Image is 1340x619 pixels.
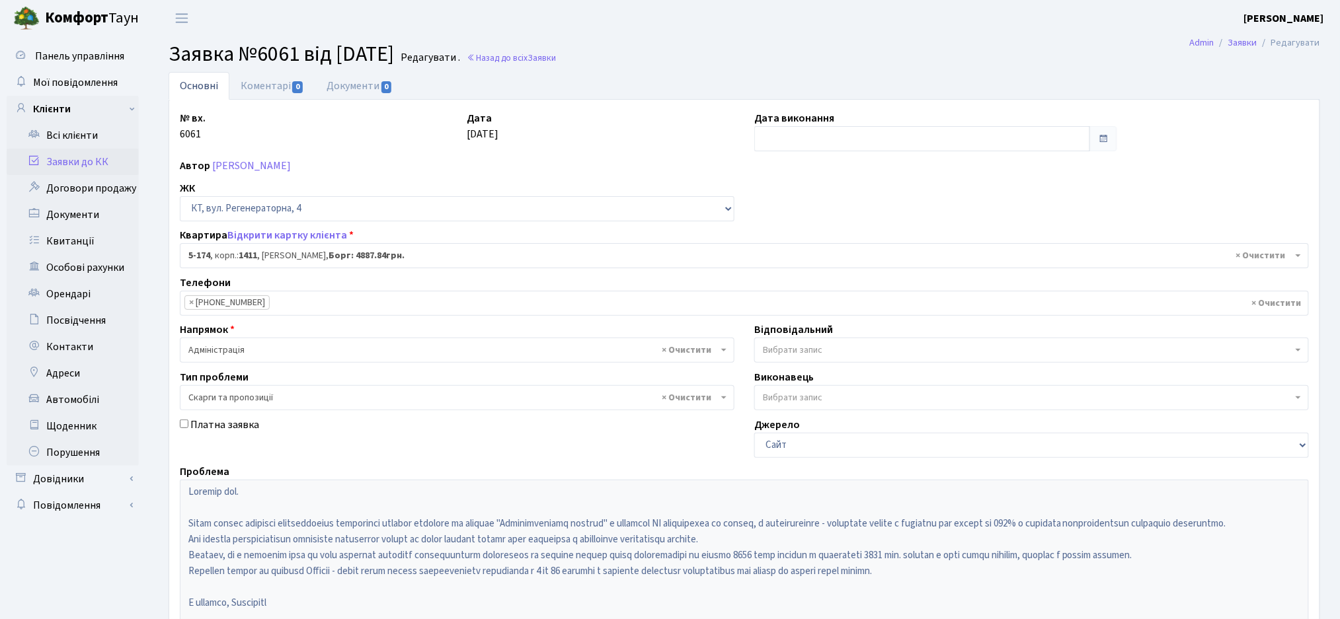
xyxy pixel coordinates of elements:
a: Панель управління [7,43,139,69]
img: logo.png [13,5,40,32]
span: Заявки [528,52,556,64]
li: (050) 547-11-06 [184,295,270,310]
a: [PERSON_NAME] [1244,11,1324,26]
a: Відкрити картку клієнта [227,228,347,242]
button: Переключити навігацію [165,7,198,29]
a: Мої повідомлення [7,69,139,96]
span: Адміністрація [180,338,734,363]
div: [DATE] [457,110,745,151]
label: Платна заявка [190,417,259,433]
label: Виконавець [754,369,814,385]
span: <b>5-174</b>, корп.: <b>1411</b>, Степаненко Олександр Анатолійович, <b>Борг: 4887.84грн.</b> [180,243,1309,268]
span: Мої повідомлення [33,75,118,90]
b: 1411 [239,249,257,262]
b: Комфорт [45,7,108,28]
a: Автомобілі [7,386,139,413]
span: Таун [45,7,139,30]
span: Видалити всі елементи [1252,297,1302,310]
a: Назад до всіхЗаявки [467,52,556,64]
small: Редагувати . [398,52,460,64]
span: Видалити всі елементи [662,344,711,357]
span: Видалити всі елементи [1236,249,1286,262]
a: Особові рахунки [7,254,139,281]
div: 6061 [170,110,457,151]
a: Admin [1190,36,1214,50]
a: Договори продажу [7,175,139,201]
span: Адміністрація [188,344,718,357]
a: Документи [7,201,139,228]
span: Заявка №6061 від [DATE] [169,39,394,69]
a: Всі клієнти [7,122,139,149]
label: Дата [467,110,493,126]
a: Довідники [7,466,139,492]
span: × [189,296,194,309]
label: Автор [180,158,210,174]
a: Повідомлення [7,492,139,519]
span: 0 [292,81,303,93]
span: Панель управління [35,49,124,63]
a: Адреси [7,360,139,386]
label: Дата виконання [754,110,834,126]
label: № вх. [180,110,206,126]
span: Вибрати запис [763,344,822,357]
span: Скарги та пропозиції [188,391,718,404]
label: Квартира [180,227,354,243]
span: <b>5-174</b>, корп.: <b>1411</b>, Степаненко Олександр Анатолійович, <b>Борг: 4887.84грн.</b> [188,249,1292,262]
a: Документи [315,72,404,100]
a: Посвідчення [7,307,139,334]
label: Джерело [754,417,800,433]
a: Клієнти [7,96,139,122]
label: ЖК [180,180,195,196]
a: Квитанції [7,228,139,254]
label: Напрямок [180,322,235,338]
label: Проблема [180,464,229,480]
li: Редагувати [1257,36,1320,50]
label: Тип проблеми [180,369,249,385]
span: 0 [381,81,392,93]
label: Відповідальний [754,322,833,338]
a: Заявки до КК [7,149,139,175]
span: Видалити всі елементи [662,391,711,404]
a: Основні [169,72,229,100]
a: Заявки [1228,36,1257,50]
nav: breadcrumb [1170,29,1340,57]
b: Борг: 4887.84грн. [329,249,405,262]
a: Коментарі [229,72,315,100]
a: Порушення [7,439,139,466]
span: Вибрати запис [763,391,822,404]
span: Скарги та пропозиції [180,385,734,410]
a: Контакти [7,334,139,360]
a: Орендарі [7,281,139,307]
b: 5-174 [188,249,210,262]
label: Телефони [180,275,231,291]
a: [PERSON_NAME] [212,159,291,173]
a: Щоденник [7,413,139,439]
